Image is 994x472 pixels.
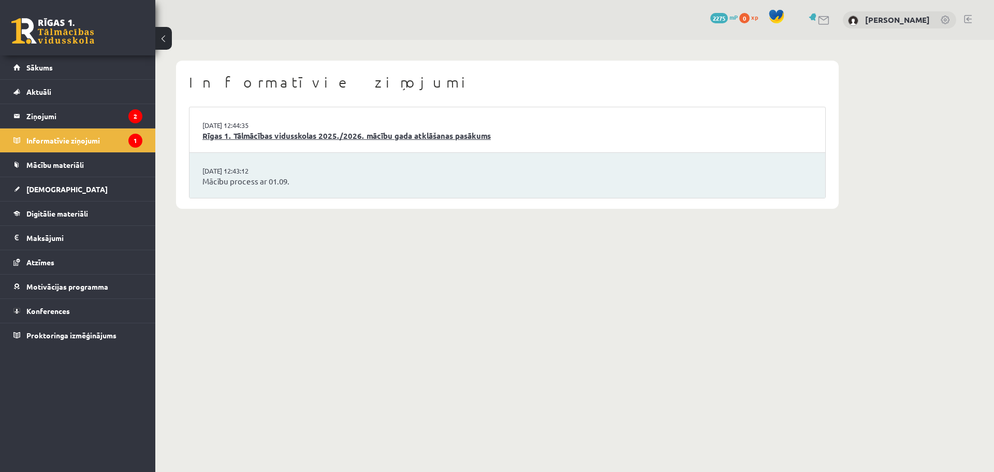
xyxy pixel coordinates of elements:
[189,74,826,91] h1: Informatīvie ziņojumi
[11,18,94,44] a: Rīgas 1. Tālmācības vidusskola
[202,120,280,131] a: [DATE] 12:44:35
[13,128,142,152] a: Informatīvie ziņojumi1
[26,282,108,291] span: Motivācijas programma
[848,16,858,26] img: Ģirts Bauļkalns
[13,153,142,177] a: Mācību materiāli
[739,13,763,21] a: 0 xp
[751,13,758,21] span: xp
[13,177,142,201] a: [DEMOGRAPHIC_DATA]
[865,15,930,25] a: [PERSON_NAME]
[13,104,142,128] a: Ziņojumi2
[128,134,142,148] i: 1
[13,323,142,347] a: Proktoringa izmēģinājums
[26,63,53,72] span: Sākums
[13,202,142,225] a: Digitālie materiāli
[202,176,812,188] a: Mācību process ar 01.09.
[26,258,54,267] span: Atzīmes
[729,13,738,21] span: mP
[26,160,84,169] span: Mācību materiāli
[13,250,142,274] a: Atzīmes
[26,128,142,152] legend: Informatīvie ziņojumi
[26,306,70,316] span: Konferences
[26,87,51,96] span: Aktuāli
[26,104,142,128] legend: Ziņojumi
[710,13,728,23] span: 2275
[26,209,88,218] span: Digitālie materiāli
[202,166,280,176] a: [DATE] 12:43:12
[13,275,142,298] a: Motivācijas programma
[13,80,142,104] a: Aktuāli
[26,331,116,340] span: Proktoringa izmēģinājums
[13,55,142,79] a: Sākums
[739,13,750,23] span: 0
[202,130,812,142] a: Rīgas 1. Tālmācības vidusskolas 2025./2026. mācību gada atklāšanas pasākums
[128,109,142,123] i: 2
[26,226,142,250] legend: Maksājumi
[26,184,108,194] span: [DEMOGRAPHIC_DATA]
[710,13,738,21] a: 2275 mP
[13,299,142,323] a: Konferences
[13,226,142,250] a: Maksājumi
